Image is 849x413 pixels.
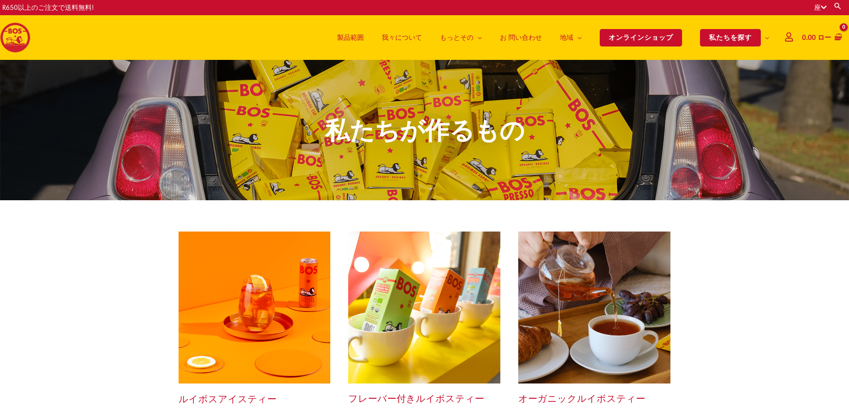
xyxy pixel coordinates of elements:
[325,118,525,143] div: 私たちが作るもの
[518,392,670,405] h2: オーガニックルイボスティー
[179,392,331,405] h1: ルイボスアイスティー
[440,24,474,51] span: もっとその
[500,24,542,51] span: お 問い合わせ
[700,29,761,46] span: 私たちを探す
[800,28,842,48] a: ショッピングカートの表示、空
[802,34,831,42] span: 0.00 ロー
[431,15,491,60] a: もっとその
[321,15,778,60] nav: サイトナビゲーション
[348,392,500,405] h2: フレーバー付きルイボスティー
[600,29,682,46] span: オンラインショップ
[337,24,364,51] span: 製品範囲
[814,4,827,12] a: 座
[491,15,551,60] a: お 問い合わせ
[814,4,821,12] font: 座
[551,15,591,60] a: 地域
[591,15,691,60] a: オンラインショップ
[373,15,431,60] a: 我々について
[560,24,573,51] span: 地域
[382,24,422,51] span: 我々について
[328,15,373,60] a: 製品範囲
[833,2,842,10] a: 検索ボタン
[518,232,670,383] img: BOSティーバッグホームページ1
